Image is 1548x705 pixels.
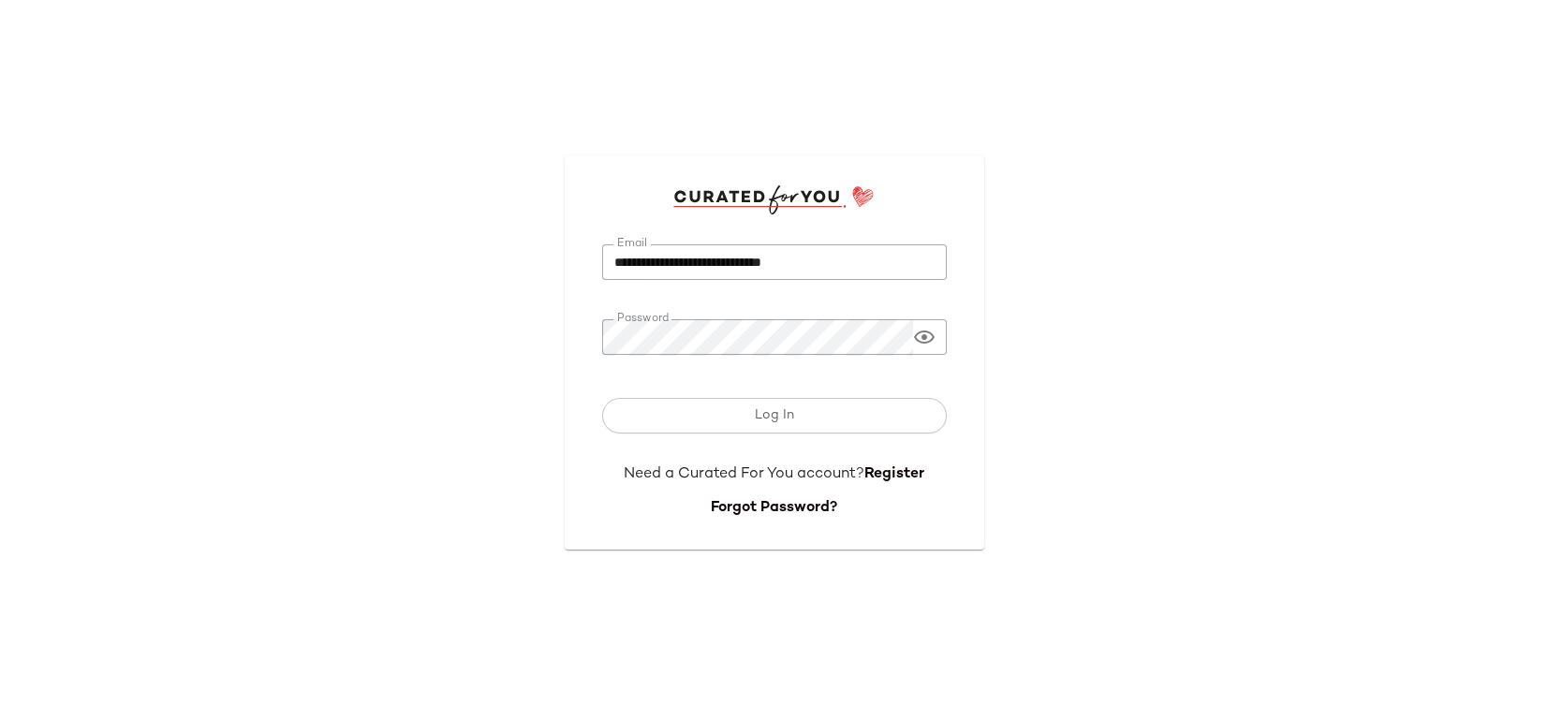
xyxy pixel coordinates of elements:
[602,398,947,433] button: Log In
[864,466,924,482] a: Register
[673,185,875,213] img: cfy_login_logo.DGdB1djN.svg
[754,408,794,423] span: Log In
[624,466,864,482] span: Need a Curated For You account?
[711,500,837,516] a: Forgot Password?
